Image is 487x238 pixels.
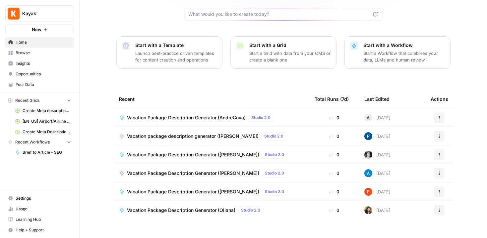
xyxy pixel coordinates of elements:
[265,170,284,176] span: Studio 2.0
[23,129,71,135] span: Create Meta Description ([PERSON_NAME]) Grid
[344,36,451,69] button: Start with a WorkflowStart a Workflow that combines your data, LLMs and human review
[364,151,372,159] img: 4vx69xode0b6rvenq8fzgxnr47hp
[119,151,304,159] a: Vacation Package Description Generator ([PERSON_NAME])Studio 2.0
[230,36,336,69] button: Start with a GridStart a Grid with data from your CMS or create a blank one
[265,152,284,158] span: Studio 2.0
[5,225,74,235] button: Help + Support
[127,207,235,214] span: Vacation Package Description Generator (Oliana)
[116,36,222,69] button: Start with a TemplateLaunch best-practice driven templates for content creation and operations
[364,132,391,140] div: [DATE]
[12,147,74,158] a: Brief to Article - SEO
[364,169,391,177] div: [DATE]
[22,10,62,17] span: Kayak
[23,149,71,155] span: Brief to Article - SEO
[12,127,74,137] a: Create Meta Description ([PERSON_NAME]) Grid
[16,227,71,233] span: Help + Support
[23,108,71,114] span: Create Meta description ([PERSON_NAME]) Grid
[364,151,391,159] div: [DATE]
[364,188,372,196] img: 5e7wduwzxuy6rs9japgirzdrp9i4
[265,189,284,195] span: Studio 2.0
[364,206,372,214] img: re7xpd5lpd6r3te7ued3p9atxw8h
[188,11,371,18] input: What would you like to create today?
[364,169,372,177] img: o3cqybgnmipr355j8nz4zpq1mc6x
[119,114,304,122] a: Vacation Package Description Generator (AndreCova)Studio 2.0
[23,118,71,124] span: [EN-US] Airport/Airline Content Refresh
[364,90,390,108] div: Last Edited
[315,170,354,177] div: 0
[241,207,260,213] span: Studio 2.0
[135,50,217,63] p: Launch best-practice driven templates for content creation and operations
[5,79,74,90] a: Your Data
[315,90,349,108] div: Total Runs (7d)
[16,195,71,201] span: Settings
[135,42,217,49] p: Start with a Template
[364,114,391,122] div: [DATE]
[16,71,71,77] span: Opportunities
[431,90,448,108] div: Actions
[16,50,71,56] span: Browse
[16,82,71,88] span: Your Data
[249,50,331,63] p: Start a Grid with data from your CMS or create a blank one
[315,188,354,195] div: 0
[315,133,354,139] div: 0
[315,207,354,214] div: 0
[5,137,74,147] button: Recent Workflows
[119,206,304,214] a: Vacation Package Description Generator (Oliana)Studio 2.0
[15,139,50,145] span: Recent Workflows
[32,26,41,33] span: New
[315,114,354,121] div: 0
[5,5,74,22] button: Workspace: Kayak
[119,90,304,108] div: Recent
[367,114,370,121] span: A
[119,188,304,196] a: Vacation Package Description Generator ([PERSON_NAME])Studio 2.0
[5,69,74,79] a: Opportunities
[119,132,304,140] a: Vacation package description generator ([PERSON_NAME])Studio 2.0
[249,42,331,49] p: Start with a Grid
[315,151,354,158] div: 0
[127,114,246,121] span: Vacation Package Description Generator (AndreCova)
[5,24,74,34] button: New
[16,206,71,212] span: Usage
[364,132,372,140] img: pl7e58t6qlk7gfgh2zr3oyga3gis
[119,169,304,177] a: Vacation Package Description Generator ([PERSON_NAME])Studio 2.0
[127,151,259,158] span: Vacation Package Description Generator ([PERSON_NAME])
[364,188,391,196] div: [DATE]
[12,105,74,116] a: Create Meta description ([PERSON_NAME]) Grid
[12,116,74,127] a: [EN-US] Airport/Airline Content Refresh
[5,48,74,58] a: Browse
[5,193,74,204] a: Settings
[16,60,71,66] span: Insights
[15,98,39,103] span: Recent Grids
[363,50,445,63] p: Start a Workflow that combines your data, LLMs and human review
[264,133,283,139] span: Studio 2.0
[8,8,20,20] img: Kayak Logo
[5,37,74,48] a: Home
[16,39,71,45] span: Home
[5,214,74,225] a: Learning Hub
[251,115,271,121] span: Studio 2.0
[5,204,74,214] a: Usage
[5,58,74,69] a: Insights
[127,133,259,139] span: Vacation package description generator ([PERSON_NAME])
[5,96,74,105] button: Recent Grids
[127,170,259,177] span: Vacation Package Description Generator ([PERSON_NAME])
[127,188,259,195] span: Vacation Package Description Generator ([PERSON_NAME])
[363,42,445,49] p: Start with a Workflow
[364,206,391,214] div: [DATE]
[16,217,71,222] span: Learning Hub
